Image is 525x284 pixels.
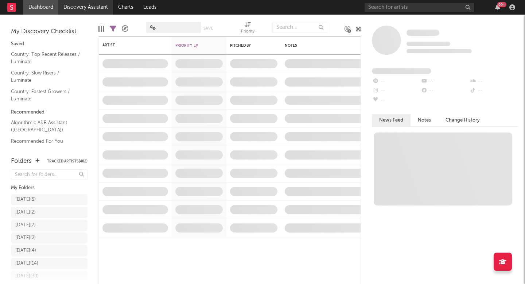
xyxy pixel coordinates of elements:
[407,49,472,53] span: 0 fans last week
[110,18,116,39] div: Filters(0 of 0)
[285,43,358,48] div: Notes
[420,77,469,86] div: --
[469,86,518,96] div: --
[208,42,215,49] button: Filter by Priority
[411,114,438,126] button: Notes
[11,108,87,117] div: Recommended
[11,271,87,282] a: [DATE](30)
[47,160,87,163] button: Tracked Artists(482)
[102,43,157,47] div: Artist
[372,86,420,96] div: --
[495,4,500,10] button: 99+
[11,69,80,84] a: Country: Slow Risers / Luminate
[15,221,36,230] div: [DATE] ( 7 )
[497,2,506,7] div: 99 +
[15,208,36,217] div: [DATE] ( 2 )
[217,43,222,49] i: Edit settings for Priority
[11,40,87,49] div: Saved
[372,114,411,126] button: News Feed
[11,119,80,134] a: Algorithmic A&R Assistant ([GEOGRAPHIC_DATA])
[15,259,38,268] div: [DATE] ( 14 )
[11,157,32,166] div: Folders
[15,234,36,242] div: [DATE] ( 2 )
[407,30,439,36] span: Some Artist
[11,137,80,145] a: Recommended For You
[15,246,36,255] div: [DATE] ( 4 )
[407,42,450,46] span: Tracking Since: [DATE]
[230,43,267,48] div: Pitched By
[372,96,420,105] div: --
[11,207,87,218] a: [DATE](2)
[11,50,80,65] a: Country: Top Recent Releases / Luminate
[420,86,469,96] div: --
[365,3,474,12] input: Search for artists
[11,88,80,103] a: Country: Fastest Growers / Luminate
[438,114,487,126] button: Change History
[15,195,36,204] div: [DATE] ( 5 )
[11,169,87,180] input: Search for folders...
[175,43,205,48] div: Priority
[372,77,420,86] div: --
[241,27,254,36] div: Priority
[122,18,128,39] div: A&R Pipeline
[372,68,431,74] span: Fans Added by Platform
[11,184,87,192] div: My Folders
[407,29,439,37] a: Some Artist
[11,27,87,36] div: My Discovery Checklist
[11,245,87,256] a: [DATE](4)
[161,42,168,49] button: Filter by Artist
[11,233,87,243] a: [DATE](2)
[241,18,254,39] div: Priority
[469,77,518,86] div: --
[11,194,87,205] a: [DATE](5)
[11,258,87,269] a: [DATE](14)
[203,26,213,30] button: Save
[270,42,277,49] button: Filter by Pitched By
[15,272,39,281] div: [DATE] ( 30 )
[272,22,327,33] input: Search...
[11,220,87,231] a: [DATE](7)
[98,18,104,39] div: Edit Columns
